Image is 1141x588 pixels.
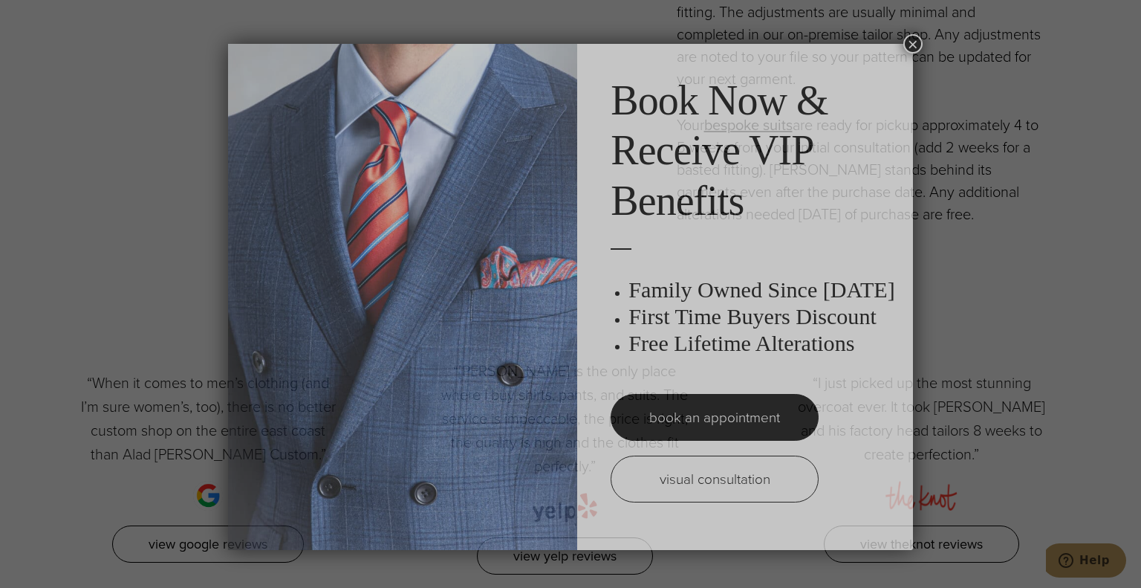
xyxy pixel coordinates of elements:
button: Close [903,34,923,54]
a: book an appointment [611,394,819,441]
a: visual consultation [611,456,819,503]
h3: Family Owned Since [DATE] [628,277,897,303]
h3: First Time Buyers Discount [628,303,897,330]
span: Help [33,10,64,24]
h2: Book Now & Receive VIP Benefits [611,76,897,226]
h3: Free Lifetime Alterations [628,330,897,357]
